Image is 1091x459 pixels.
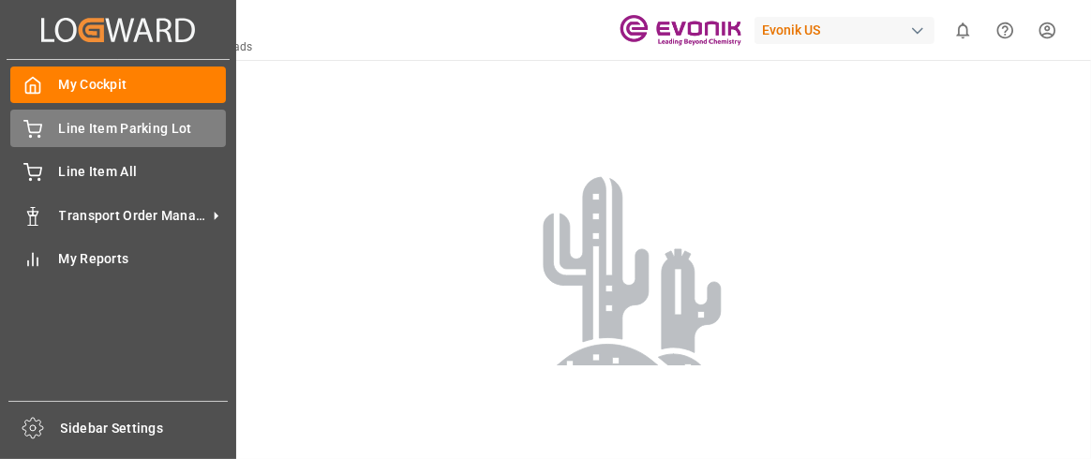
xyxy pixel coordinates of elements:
[10,67,226,103] a: My Cockpit
[59,75,227,95] span: My Cockpit
[61,419,229,438] span: Sidebar Settings
[10,241,226,277] a: My Reports
[59,162,227,182] span: Line Item All
[59,206,207,226] span: Transport Order Management
[942,9,984,52] button: show 0 new notifications
[984,9,1026,52] button: Help Center
[10,154,226,190] a: Line Item All
[59,249,227,269] span: My Reports
[620,14,741,47] img: Evonik-brand-mark-Deep-Purple-RGB.jpeg_1700498283.jpeg
[59,119,227,139] span: Line Item Parking Lot
[755,12,942,48] button: Evonik US
[755,17,934,44] div: Evonik US
[10,110,226,146] a: Line Item Parking Lot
